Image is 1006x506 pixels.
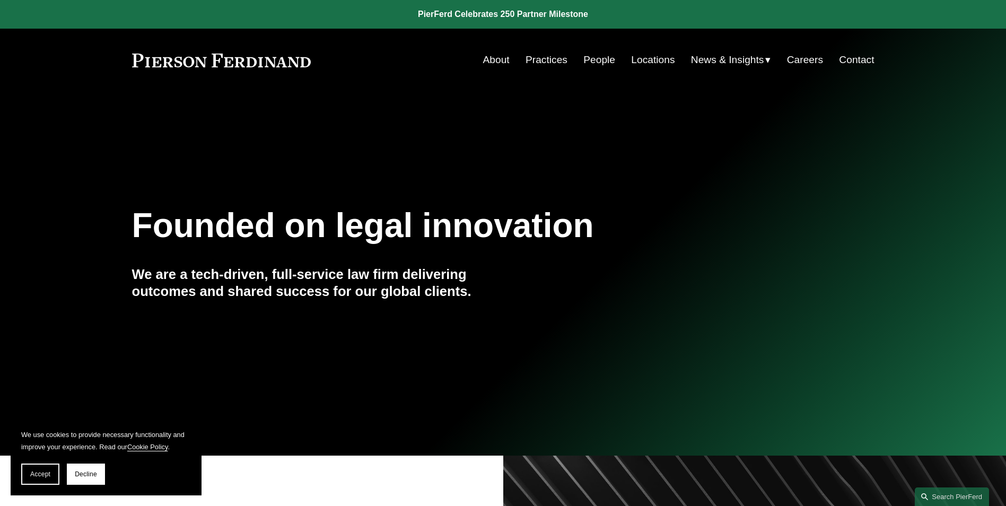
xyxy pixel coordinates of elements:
[11,418,202,495] section: Cookie banner
[915,487,989,506] a: Search this site
[839,50,874,70] a: Contact
[67,464,105,485] button: Decline
[691,50,771,70] a: folder dropdown
[132,206,751,245] h1: Founded on legal innovation
[21,429,191,453] p: We use cookies to provide necessary functionality and improve your experience. Read our .
[30,470,50,478] span: Accept
[691,51,764,69] span: News & Insights
[526,50,567,70] a: Practices
[483,50,510,70] a: About
[75,470,97,478] span: Decline
[21,464,59,485] button: Accept
[127,443,168,451] a: Cookie Policy
[132,266,503,300] h4: We are a tech-driven, full-service law firm delivering outcomes and shared success for our global...
[583,50,615,70] a: People
[631,50,675,70] a: Locations
[787,50,823,70] a: Careers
